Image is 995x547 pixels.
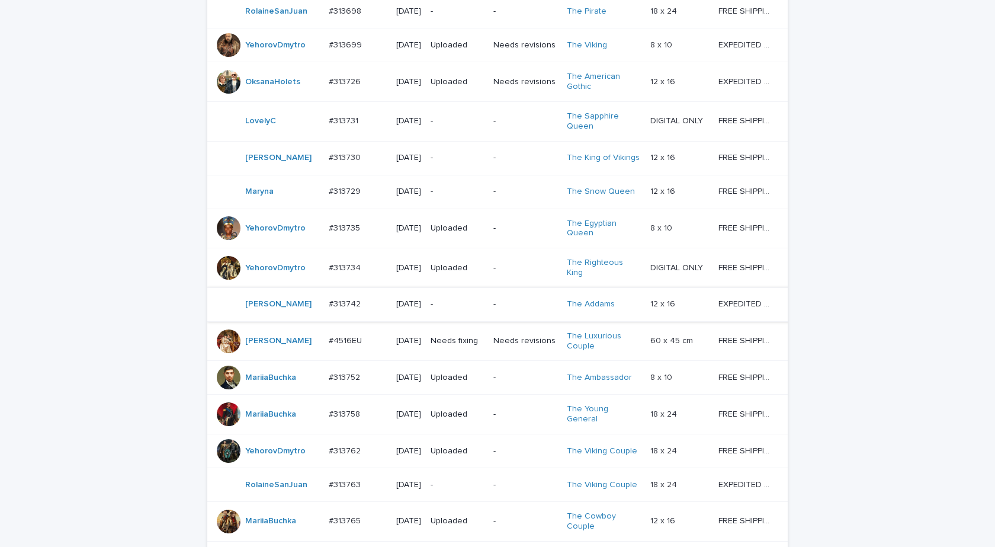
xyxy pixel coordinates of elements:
[329,4,364,17] p: #313698
[650,261,705,273] p: DIGITAL ONLY
[245,299,312,309] a: [PERSON_NAME]
[329,221,362,233] p: #313735
[493,7,557,17] p: -
[431,153,484,163] p: -
[431,40,484,50] p: Uploaded
[207,175,792,209] tr: Maryna #313729#313729 [DATE]--The Snow Queen 12 x 1612 x 16 FREE SHIPPING - preview in 1-2 busine...
[329,514,363,526] p: #313765
[718,261,775,273] p: FREE SHIPPING - preview in 1-2 business days, after your approval delivery will take 5-10 b.d.
[431,116,484,126] p: -
[245,446,306,456] a: YehorovDmytro
[718,478,775,490] p: EXPEDITED SHIPPING - preview in 1 business day; delivery up to 5 business days after your approval.
[396,77,421,87] p: [DATE]
[567,40,607,50] a: The Viking
[329,297,363,309] p: #313742
[329,334,364,346] p: #4516EU
[431,77,484,87] p: Uploaded
[396,116,421,126] p: [DATE]
[207,434,792,468] tr: YehorovDmytro #313762#313762 [DATE]Uploaded-The Viking Couple 18 x 2418 x 24 FREE SHIPPING - prev...
[650,297,678,309] p: 12 x 16
[329,114,361,126] p: #313731
[650,151,678,163] p: 12 x 16
[431,299,484,309] p: -
[650,407,679,420] p: 18 x 24
[396,516,421,526] p: [DATE]
[650,478,679,490] p: 18 x 24
[493,516,557,526] p: -
[431,373,484,383] p: Uploaded
[718,221,775,233] p: FREE SHIPPING - preview in 1-2 business days, after your approval delivery will take 5-10 b.d.
[329,151,363,163] p: #313730
[567,446,637,456] a: The Viking Couple
[650,184,678,197] p: 12 x 16
[431,263,484,273] p: Uploaded
[567,7,606,17] a: The Pirate
[329,184,363,197] p: #313729
[718,514,775,526] p: FREE SHIPPING - preview in 1-2 business days, after your approval delivery will take 5-10 b.d.
[493,223,557,233] p: -
[245,373,296,383] a: MariiaBuchka
[718,297,775,309] p: EXPEDITED SHIPPING - preview in 1 business day; delivery up to 5 business days after your approval.
[718,75,775,87] p: EXPEDITED SHIPPING - preview in 1 business day; delivery up to 5 business days after your approval.
[245,153,312,163] a: [PERSON_NAME]
[396,480,421,490] p: [DATE]
[650,38,675,50] p: 8 x 10
[329,444,363,456] p: #313762
[567,299,615,309] a: The Addams
[431,516,484,526] p: Uploaded
[493,40,557,50] p: Needs revisions
[650,114,705,126] p: DIGITAL ONLY
[329,75,363,87] p: #313726
[431,410,484,420] p: Uploaded
[493,77,557,87] p: Needs revisions
[650,4,679,17] p: 18 x 24
[207,287,792,321] tr: [PERSON_NAME] #313742#313742 [DATE]--The Addams 12 x 1612 x 16 EXPEDITED SHIPPING - preview in 1 ...
[207,101,792,141] tr: LovelyC #313731#313731 [DATE]--The Sapphire Queen DIGITAL ONLYDIGITAL ONLY FREE SHIPPING - previe...
[431,7,484,17] p: -
[396,373,421,383] p: [DATE]
[245,263,306,273] a: YehorovDmytro
[396,223,421,233] p: [DATE]
[431,223,484,233] p: Uploaded
[245,223,306,233] a: YehorovDmytro
[493,263,557,273] p: -
[396,153,421,163] p: [DATE]
[396,299,421,309] p: [DATE]
[431,446,484,456] p: Uploaded
[650,221,675,233] p: 8 x 10
[396,7,421,17] p: [DATE]
[718,114,775,126] p: FREE SHIPPING - preview in 1-2 business days, after your approval delivery will take 5-10 b.d.
[245,187,274,197] a: Maryna
[431,480,484,490] p: -
[396,336,421,346] p: [DATE]
[245,40,306,50] a: YehorovDmytro
[207,395,792,434] tr: MariiaBuchka #313758#313758 [DATE]Uploaded-The Young General 18 x 2418 x 24 FREE SHIPPING - previ...
[567,480,637,490] a: The Viking Couple
[245,336,312,346] a: [PERSON_NAME]
[396,40,421,50] p: [DATE]
[329,478,363,490] p: #313763
[567,111,641,132] a: The Sapphire Queen
[207,62,792,102] tr: OksanaHolets #313726#313726 [DATE]UploadedNeeds revisionsThe American Gothic 12 x 1612 x 16 EXPED...
[493,153,557,163] p: -
[567,511,641,532] a: The Cowboy Couple
[329,407,362,420] p: #313758
[493,373,557,383] p: -
[650,334,695,346] p: 60 x 45 cm
[207,501,792,541] tr: MariiaBuchka #313765#313765 [DATE]Uploaded-The Cowboy Couple 12 x 1612 x 16 FREE SHIPPING - previ...
[567,72,641,92] a: The American Gothic
[329,38,364,50] p: #313699
[207,321,792,361] tr: [PERSON_NAME] #4516EU#4516EU [DATE]Needs fixingNeeds revisionsThe Luxurious Couple 60 x 45 cm60 x...
[396,446,421,456] p: [DATE]
[329,370,362,383] p: #313752
[567,373,632,383] a: The Ambassador
[493,299,557,309] p: -
[718,4,775,17] p: FREE SHIPPING - preview in 1-2 business days, after your approval delivery will take 5-10 b.d.
[396,263,421,273] p: [DATE]
[207,248,792,288] tr: YehorovDmytro #313734#313734 [DATE]Uploaded-The Righteous King DIGITAL ONLYDIGITAL ONLY FREE SHIP...
[431,336,484,346] p: Needs fixing
[245,77,300,87] a: OksanaHolets
[207,28,792,62] tr: YehorovDmytro #313699#313699 [DATE]UploadedNeeds revisionsThe Viking 8 x 108 x 10 EXPEDITED SHIPP...
[567,153,640,163] a: The King of Vikings
[245,516,296,526] a: MariiaBuchka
